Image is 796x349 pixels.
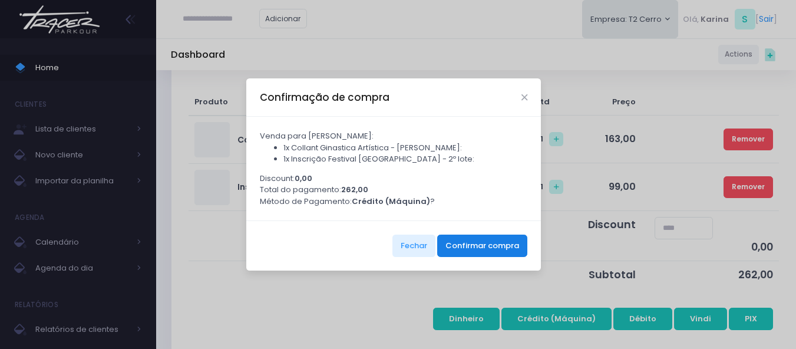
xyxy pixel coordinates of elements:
[521,94,527,100] button: Close
[352,196,430,207] strong: Crédito (Máquina)
[341,184,368,195] strong: 262,00
[295,173,312,184] strong: 0,00
[437,235,527,257] button: Confirmar compra
[392,235,435,257] button: Fechar
[260,90,389,105] h5: Confirmação de compra
[246,117,541,220] div: Venda para [PERSON_NAME]: Discount: Total do pagamento: Método de Pagamento: ?
[283,153,528,165] li: 1x Inscrição Festival [GEOGRAPHIC_DATA] - 2º lote:
[283,142,528,154] li: 1x Collant Ginastica Artística - [PERSON_NAME]:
